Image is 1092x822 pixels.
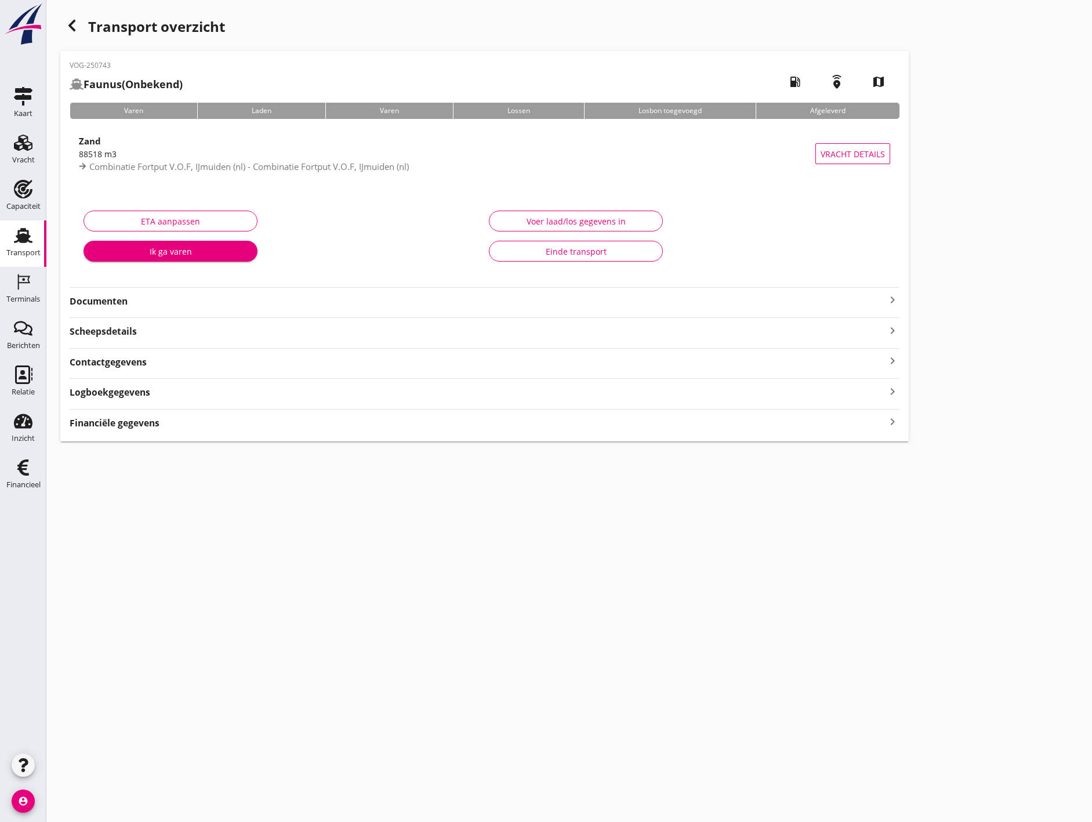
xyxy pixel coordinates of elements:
div: Losbon toegevoegd [584,103,756,119]
div: Lossen [453,103,584,119]
i: keyboard_arrow_right [886,414,899,430]
i: map [862,66,895,98]
div: Afgeleverd [756,103,899,119]
div: Varen [70,103,197,119]
div: Varen [325,103,453,119]
button: Einde transport [489,241,663,262]
a: Zand88518 m3Combinatie Fortput V.O.F, IJmuiden (nl) - Combinatie Fortput V.O.F, IJmuiden (nl)Vrac... [70,128,899,179]
strong: Logboekgegevens [70,386,150,399]
div: Financieel [6,481,41,488]
button: Voer laad/los gegevens in [489,211,663,231]
strong: Zand [79,135,101,147]
h2: (Onbekend) [70,77,183,92]
button: Vracht details [815,143,890,164]
p: VOG-250743 [70,60,183,71]
i: emergency_share [821,66,853,98]
i: keyboard_arrow_right [886,383,899,399]
i: keyboard_arrow_right [886,353,899,369]
div: Transport [6,249,41,256]
i: local_gas_station [779,66,811,98]
div: Kaart [14,110,32,117]
button: ETA aanpassen [84,211,257,231]
div: Capaciteit [6,202,41,210]
div: Terminals [6,295,40,303]
strong: Contactgegevens [70,356,147,369]
span: Combinatie Fortput V.O.F, IJmuiden (nl) - Combinatie Fortput V.O.F, IJmuiden (nl) [89,161,409,172]
div: 88518 m3 [79,148,815,160]
div: Berichten [7,342,40,349]
div: ETA aanpassen [93,215,248,227]
i: keyboard_arrow_right [886,293,899,307]
div: Einde transport [499,245,653,258]
strong: Financiële gegevens [70,417,159,430]
div: Vracht [12,156,35,164]
div: Laden [197,103,325,119]
strong: Scheepsdetails [70,325,137,338]
div: Transport overzicht [60,14,909,42]
div: Ik ga varen [93,245,248,258]
i: keyboard_arrow_right [886,323,899,338]
strong: Faunus [84,77,122,91]
div: Relatie [12,388,35,396]
span: Vracht details [821,148,885,160]
div: Inzicht [12,434,35,442]
img: logo-small.a267ee39.svg [2,3,44,46]
strong: Documenten [70,295,886,308]
button: Ik ga varen [84,241,257,262]
div: Voer laad/los gegevens in [499,215,653,227]
i: account_circle [12,790,35,813]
